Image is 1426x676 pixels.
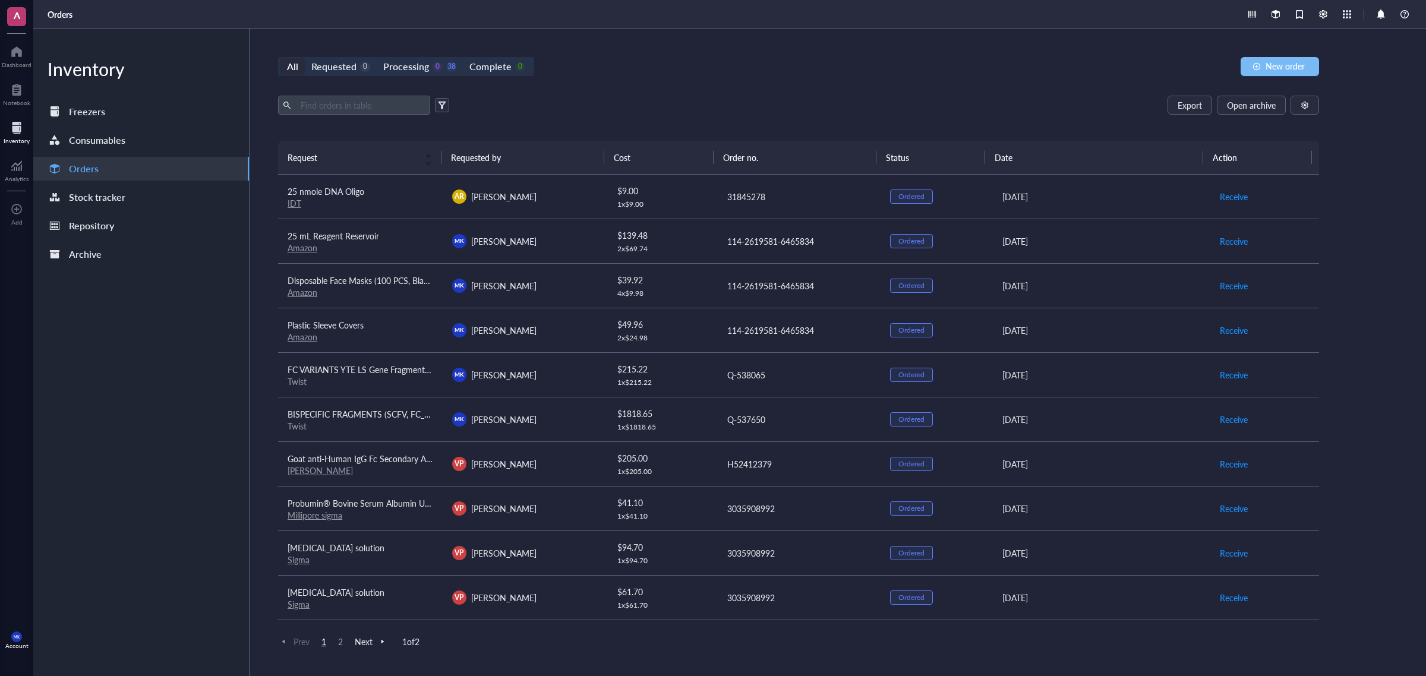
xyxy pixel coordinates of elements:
span: [PERSON_NAME] [471,369,537,381]
a: Sigma [288,554,310,566]
div: $ 9.00 [617,184,706,197]
a: Freezers [33,100,249,124]
div: $ 139.48 [617,229,706,242]
a: Notebook [3,80,30,106]
td: 3035908992 [717,530,881,575]
div: H52412379 [727,457,872,470]
span: AR [455,191,464,202]
span: MK [455,415,463,423]
div: 38 [446,62,456,72]
span: FC VARIANTS YTE LS Gene Fragments Without Adapters (2 items) [288,364,531,375]
th: Action [1203,141,1312,174]
th: Status [876,141,985,174]
div: 2 x $ 69.74 [617,244,706,254]
th: Requested by [441,141,605,174]
span: [PERSON_NAME] [471,547,537,559]
span: 25 mL Reagent Reservoir [288,230,379,242]
div: 3035908992 [727,591,872,604]
div: Ordered [898,459,925,469]
button: Receive [1219,454,1248,473]
span: VP [455,503,463,514]
div: $ 1818.65 [617,407,706,420]
span: 2 [333,636,348,647]
span: [PERSON_NAME] [471,503,537,514]
a: Millipore sigma [288,509,342,521]
td: 31845278 [717,175,881,219]
div: Ordered [898,593,925,602]
span: [MEDICAL_DATA] solution [288,542,384,554]
span: 1 [317,636,331,647]
a: Analytics [5,156,29,182]
div: Complete [469,58,511,75]
span: Receive [1220,279,1248,292]
button: Receive [1219,410,1248,429]
span: [PERSON_NAME] [471,235,537,247]
div: 1 x $ 94.70 [617,556,706,566]
div: 31845278 [727,190,872,203]
div: Dashboard [2,61,31,68]
div: Ordered [898,504,925,513]
td: 16379 [717,620,881,664]
span: Receive [1220,413,1248,426]
div: Q-537650 [727,413,872,426]
div: 0 [433,62,443,72]
span: Plastic Sleeve Covers [288,319,364,331]
span: Receive [1220,324,1248,337]
div: Requested [311,58,356,75]
button: Receive [1219,232,1248,251]
button: Receive [1219,321,1248,340]
button: Receive [1219,544,1248,563]
div: Inventory [4,137,30,144]
div: $ 94.70 [617,541,706,554]
div: [DATE] [1002,324,1200,337]
a: IDT [288,197,301,209]
span: MK [455,370,463,378]
span: [PERSON_NAME] [471,458,537,470]
a: Orders [48,9,75,20]
div: Ordered [898,548,925,558]
div: $ 215.22 [617,362,706,375]
a: Stock tracker [33,185,249,209]
div: Add [11,219,23,226]
span: Receive [1220,502,1248,515]
div: 1 x $ 9.00 [617,200,706,209]
button: Receive [1219,276,1248,295]
a: Archive [33,242,249,266]
span: VP [455,459,463,469]
a: Orders [33,157,249,181]
div: $ 39.92 [617,273,706,286]
div: Consumables [69,132,125,149]
td: Q-538065 [717,352,881,397]
span: Export [1178,100,1202,110]
div: All [287,58,298,75]
div: 0 [515,62,525,72]
span: 1 of 2 [402,636,419,647]
span: VP [455,548,463,558]
div: Freezers [69,103,105,120]
div: Processing [383,58,429,75]
div: Archive [69,246,102,263]
div: 114-2619581-6465834 [727,235,872,248]
td: 114-2619581-6465834 [717,308,881,352]
span: MK [14,634,20,639]
span: [PERSON_NAME] [471,592,537,604]
th: Order no. [714,141,877,174]
div: Analytics [5,175,29,182]
div: Ordered [898,192,925,201]
div: Notebook [3,99,30,106]
input: Find orders in table [296,96,425,114]
a: Dashboard [2,42,31,68]
div: $ 61.70 [617,585,706,598]
div: Orders [69,160,99,177]
span: [PERSON_NAME] [471,324,537,336]
th: Cost [604,141,713,174]
div: 1 x $ 205.00 [617,467,706,476]
span: BISPECIFIC FRAGMENTS (SCFV, FC_SCFV, KIH, VHH) Gene Fragments Without Adapters (16 items) [288,408,656,420]
div: Q-538065 [727,368,872,381]
td: 114-2619581-6465834 [717,263,881,308]
div: [DATE] [1002,591,1200,604]
a: Amazon [288,331,317,343]
div: Twist [288,376,433,387]
span: Prev [278,636,310,647]
div: Ordered [898,415,925,424]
